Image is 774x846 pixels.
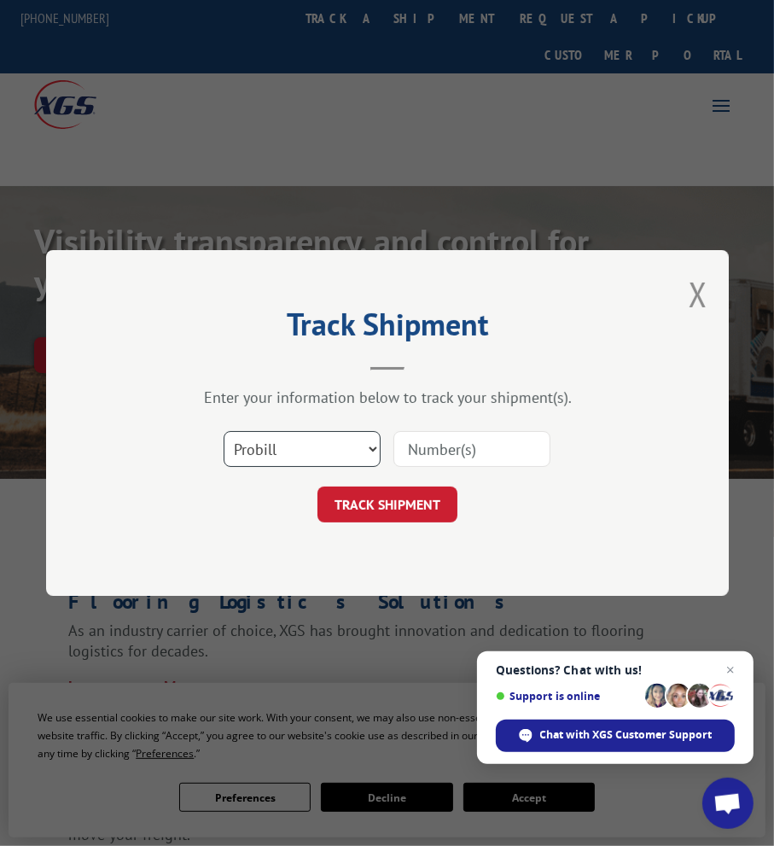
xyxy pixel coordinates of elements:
div: Open chat [702,778,754,829]
span: Questions? Chat with us! [496,663,735,677]
div: Enter your information below to track your shipment(s). [131,388,643,407]
button: Close modal [689,271,707,317]
input: Number(s) [393,431,550,467]
h2: Track Shipment [131,312,643,345]
span: Close chat [720,660,741,680]
span: Chat with XGS Customer Support [540,727,713,743]
button: TRACK SHIPMENT [317,487,457,522]
div: Chat with XGS Customer Support [496,720,735,752]
span: Support is online [496,690,639,703]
